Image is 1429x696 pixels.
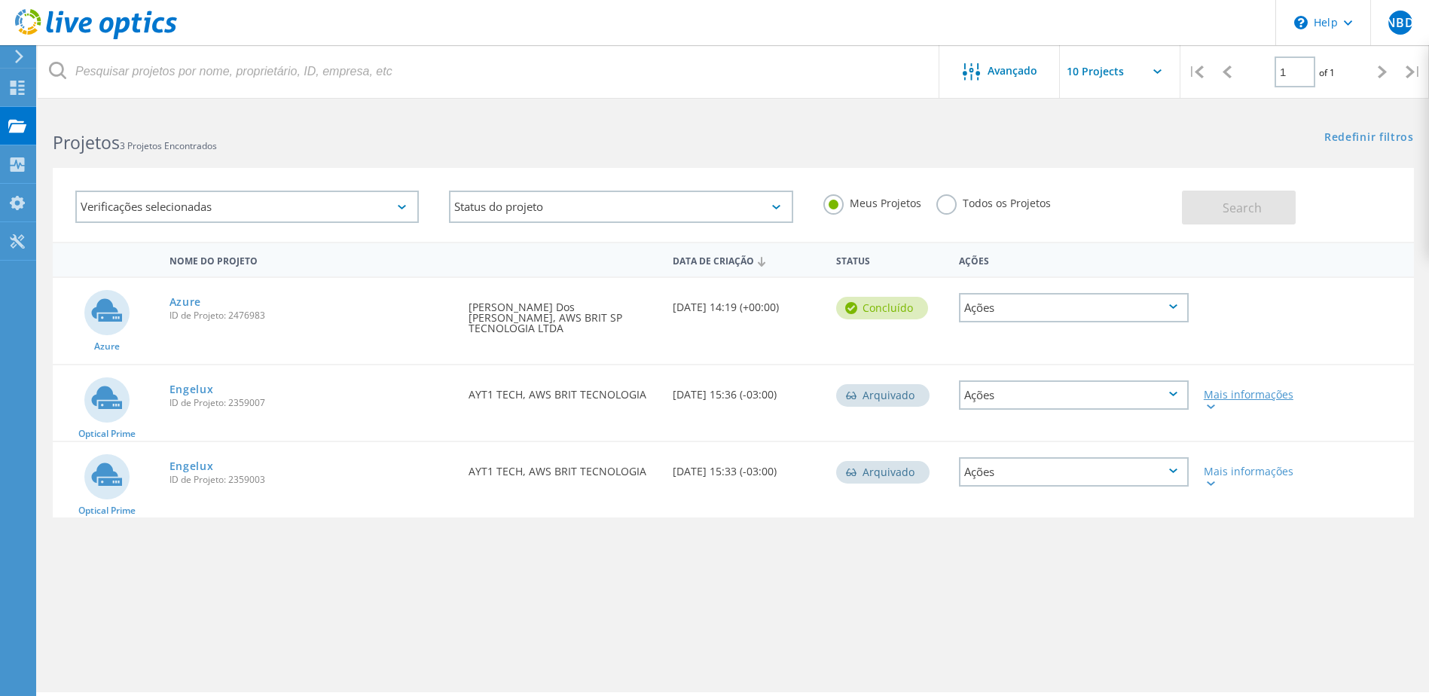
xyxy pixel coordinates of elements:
div: Mais informações [1204,389,1298,411]
div: AYT1 TECH, AWS BRIT TECNOLOGIA [461,442,665,492]
div: | [1180,45,1211,99]
div: Verificações selecionadas [75,191,419,223]
span: ID de Projeto: 2476983 [169,311,454,320]
span: of 1 [1319,66,1335,79]
div: Ações [959,293,1189,322]
span: 3 Projetos Encontrados [120,139,217,152]
b: Projetos [53,130,120,154]
div: Data de Criação [665,246,829,274]
div: Status do projeto [449,191,792,223]
div: [DATE] 15:33 (-03:00) [665,442,829,492]
span: Azure [94,342,120,351]
div: | [1398,45,1429,99]
span: ID de Projeto: 2359003 [169,475,454,484]
a: Redefinir filtros [1324,132,1414,145]
div: Arquivado [836,461,930,484]
label: Todos os Projetos [936,194,1051,209]
div: [DATE] 14:19 (+00:00) [665,278,829,328]
div: Status [829,246,951,273]
span: FNBDS [1379,17,1421,29]
a: Azure [169,297,202,307]
button: Search [1182,191,1296,224]
div: Concluído [836,297,928,319]
span: ID de Projeto: 2359007 [169,398,454,408]
a: Live Optics Dashboard [15,32,177,42]
label: Meus Projetos [823,194,921,209]
div: Ações [951,246,1196,273]
div: AYT1 TECH, AWS BRIT TECNOLOGIA [461,365,665,415]
div: Mais informações [1204,466,1298,487]
input: Pesquisar projetos por nome, proprietário, ID, empresa, etc [38,45,940,98]
a: Engelux [169,461,214,472]
a: Engelux [169,384,214,395]
div: [DATE] 15:36 (-03:00) [665,365,829,415]
div: Ações [959,457,1189,487]
div: [PERSON_NAME] Dos [PERSON_NAME], AWS BRIT SP TECNOLOGIA LTDA [461,278,665,349]
span: Optical Prime [78,506,136,515]
div: Arquivado [836,384,930,407]
span: Avançado [988,66,1037,76]
span: Search [1223,200,1262,216]
span: Optical Prime [78,429,136,438]
div: Ações [959,380,1189,410]
div: Nome do Projeto [162,246,462,273]
svg: \n [1294,16,1308,29]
